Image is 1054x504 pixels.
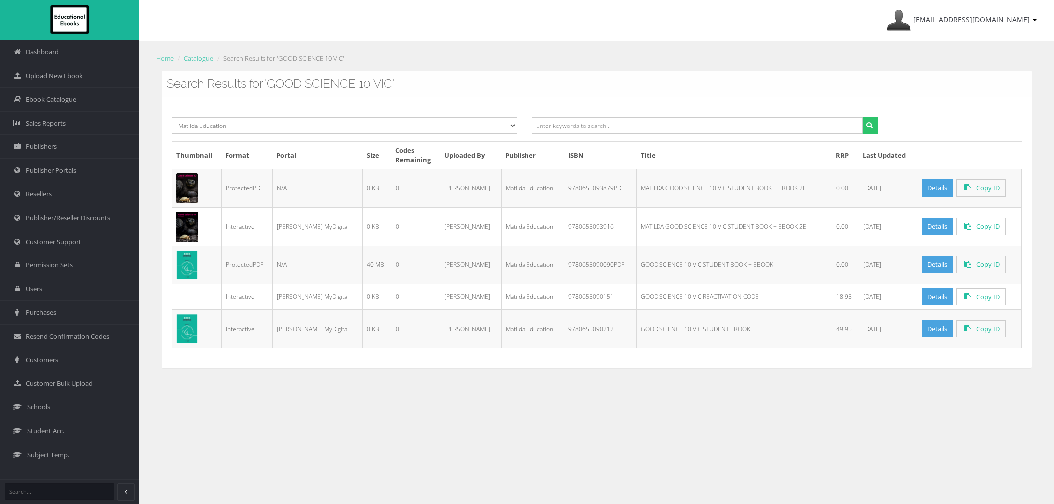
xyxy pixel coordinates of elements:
[564,169,637,207] td: 9780655093879PDF
[922,256,953,273] a: Details
[859,207,916,246] td: [DATE]
[501,310,564,348] td: Matilda Education
[167,77,1027,90] h3: Search Results for 'GOOD SCIENCE 10 VIC'
[501,246,564,284] td: Matilda Education
[26,119,66,128] span: Sales Reports
[564,246,637,284] td: 9780655090090PDF
[392,142,440,169] th: Codes Remaining
[976,260,1000,269] span: Copy ID
[392,207,440,246] td: 0
[832,284,859,310] td: 18.95
[176,314,198,344] img: a99c7fb9-f388-ea11-a992-0272d098c78b.jpg
[501,284,564,310] td: Matilda Education
[221,246,272,284] td: ProtectedPDF
[392,310,440,348] td: 0
[26,142,57,151] span: Publishers
[26,332,109,341] span: Resend Confirmation Codes
[363,310,392,348] td: 0 KB
[859,310,916,348] td: [DATE]
[221,169,272,207] td: ProtectedPDF
[27,450,69,460] span: Subject Temp.
[637,169,832,207] td: MATILDA GOOD SCIENCE 10 VIC STUDENT BOOK + EBOOK 2E
[976,183,1000,192] span: Copy ID
[5,483,114,500] input: Search...
[26,355,58,365] span: Customers
[440,142,501,169] th: Uploaded By
[956,288,1006,306] a: Click to copy to clipboard.
[221,310,272,348] td: Interactive
[922,218,953,235] a: Details
[221,207,272,246] td: Interactive
[272,169,363,207] td: N/A
[976,324,1000,333] span: Copy ID
[440,310,501,348] td: [PERSON_NAME]
[363,142,392,169] th: Size
[26,47,59,57] span: Dashboard
[184,54,213,63] a: Catalogue
[363,169,392,207] td: 0 KB
[832,169,859,207] td: 0.00
[156,54,174,63] a: Home
[832,310,859,348] td: 49.95
[176,173,198,203] img: 882e0123-f97c-4938-8b64-8f94ba9de682.png
[176,212,198,242] img: e1594d55-3230-4bfc-9b63-a7d1acfdae36.png
[26,379,93,388] span: Customer Bulk Upload
[859,246,916,284] td: [DATE]
[172,142,222,169] th: Thumbnail
[532,117,862,134] input: Enter keywords to search...
[922,179,953,197] a: Details
[363,207,392,246] td: 0 KB
[221,142,272,169] th: Format
[26,189,52,199] span: Resellers
[564,207,637,246] td: 9780655093916
[832,207,859,246] td: 0.00
[564,142,637,169] th: ISBN
[956,218,1006,235] a: Click to copy to clipboard.
[956,320,1006,338] a: Click to copy to clipboard.
[637,207,832,246] td: MATILDA GOOD SCIENCE 10 VIC STUDENT BOOK + EBOOK 2E
[976,222,1000,231] span: Copy ID
[26,260,73,270] span: Permission Sets
[215,53,344,64] li: Search Results for 'GOOD SCIENCE 10 VIC'
[501,169,564,207] td: Matilda Education
[272,246,363,284] td: N/A
[913,15,1030,24] span: [EMAIL_ADDRESS][DOMAIN_NAME]
[221,284,272,310] td: Interactive
[272,310,363,348] td: [PERSON_NAME] MyDigital
[440,284,501,310] td: [PERSON_NAME]
[501,207,564,246] td: Matilda Education
[272,284,363,310] td: [PERSON_NAME] MyDigital
[637,284,832,310] td: GOOD SCIENCE 10 VIC REACTIVATION CODE
[637,310,832,348] td: GOOD SCIENCE 10 VIC STUDENT EBOOK
[859,284,916,310] td: [DATE]
[26,237,81,247] span: Customer Support
[956,256,1006,273] a: Click to copy to clipboard.
[859,169,916,207] td: [DATE]
[26,213,110,223] span: Publisher/Reseller Discounts
[564,284,637,310] td: 9780655090151
[26,284,42,294] span: Users
[501,142,564,169] th: Publisher
[440,169,501,207] td: [PERSON_NAME]
[272,207,363,246] td: [PERSON_NAME] MyDigital
[27,402,50,412] span: Schools
[887,8,911,32] img: Avatar
[392,284,440,310] td: 0
[859,142,916,169] th: Last Updated
[440,207,501,246] td: [PERSON_NAME]
[392,246,440,284] td: 0
[363,284,392,310] td: 0 KB
[922,320,953,338] a: Details
[176,250,198,280] img: 8dde1ff8-fe78-402f-97c9-b6158f024dde.jpg
[956,179,1006,197] a: Click to copy to clipboard.
[832,246,859,284] td: 0.00
[27,426,64,436] span: Student Acc.
[922,288,953,306] a: Details
[440,246,501,284] td: [PERSON_NAME]
[363,246,392,284] td: 40 MB
[272,142,363,169] th: Portal
[26,308,56,317] span: Purchases
[564,310,637,348] td: 9780655090212
[976,292,1000,301] span: Copy ID
[26,166,76,175] span: Publisher Portals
